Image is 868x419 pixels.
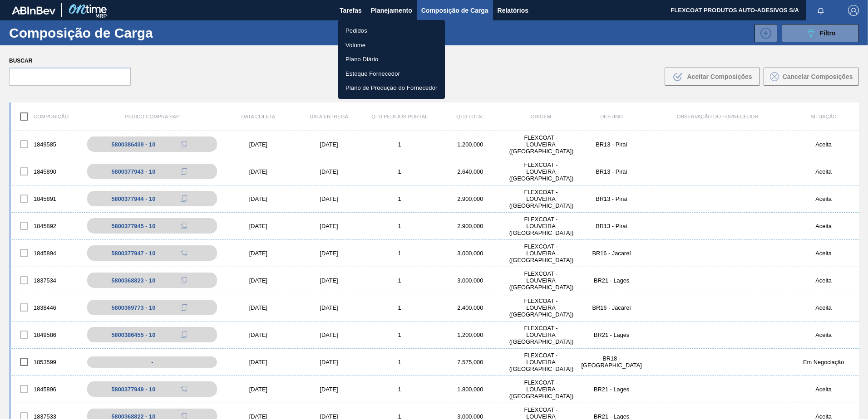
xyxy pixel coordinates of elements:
[338,67,445,81] a: Estoque Fornecedor
[338,81,445,95] a: Plano de Produção do Fornecedor
[338,24,445,38] a: Pedidos
[338,52,445,67] a: Plano Diário
[338,38,445,53] a: Volume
